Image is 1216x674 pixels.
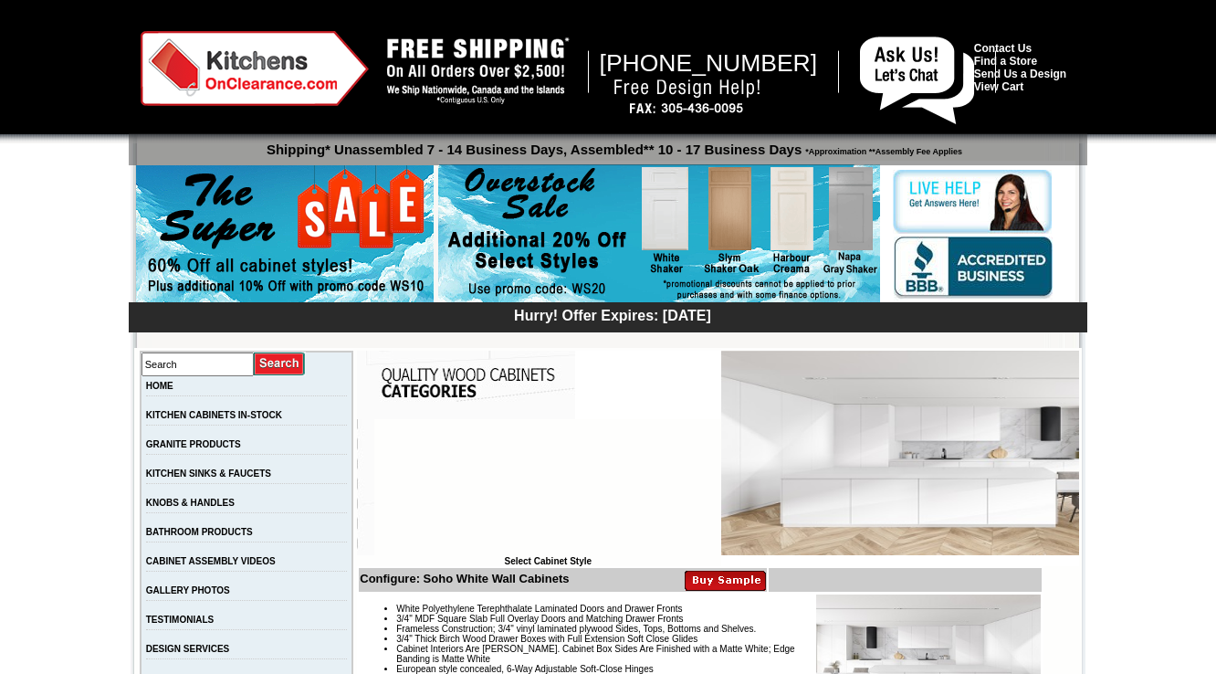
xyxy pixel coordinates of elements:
img: Kitchens on Clearance Logo [141,31,369,106]
span: White Polyethylene Terephthalate Laminated Doors and Drawer Fronts [396,604,682,614]
span: *Approximation **Assembly Fee Applies [802,142,962,156]
div: Hurry! Offer Expires: [DATE] [138,305,1087,324]
span: European style concealed, 6-Way Adjustable Soft-Close Hinges [396,664,653,674]
a: DESIGN SERVICES [146,644,230,654]
a: GALLERY PHOTOS [146,585,230,595]
input: Submit [254,352,306,376]
span: 3/4" MDF Square Slab Full Overlay Doors and Matching Drawer Fronts [396,614,683,624]
b: Configure: Soho White Wall Cabinets [360,572,569,585]
a: Send Us a Design [974,68,1066,80]
a: Contact Us [974,42,1032,55]
a: Find a Store [974,55,1037,68]
img: Soho White [721,351,1079,555]
a: KNOBS & HANDLES [146,498,235,508]
iframe: Browser incompatible [374,419,721,556]
a: CABINET ASSEMBLY VIDEOS [146,556,276,566]
a: View Cart [974,80,1023,93]
p: Shipping* Unassembled 7 - 14 Business Days, Assembled** 10 - 17 Business Days [138,133,1087,157]
b: Select Cabinet Style [504,556,592,566]
span: Frameless Construction; 3/4" vinyl laminated plywood Sides, Tops, Bottoms and Shelves. [396,624,756,634]
span: 3/4" Thick Birch Wood Drawer Boxes with Full Extension Soft Close Glides [396,634,697,644]
a: HOME [146,381,173,391]
a: GRANITE PRODUCTS [146,439,241,449]
a: BATHROOM PRODUCTS [146,527,253,537]
a: TESTIMONIALS [146,615,214,625]
a: KITCHEN SINKS & FAUCETS [146,469,271,479]
a: KITCHEN CABINETS IN-STOCK [146,410,282,420]
span: Cabinet Interiors Are [PERSON_NAME]. Cabinet Box Sides Are Finished with a Matte White; Edge Band... [396,644,794,664]
span: [PHONE_NUMBER] [600,49,818,77]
